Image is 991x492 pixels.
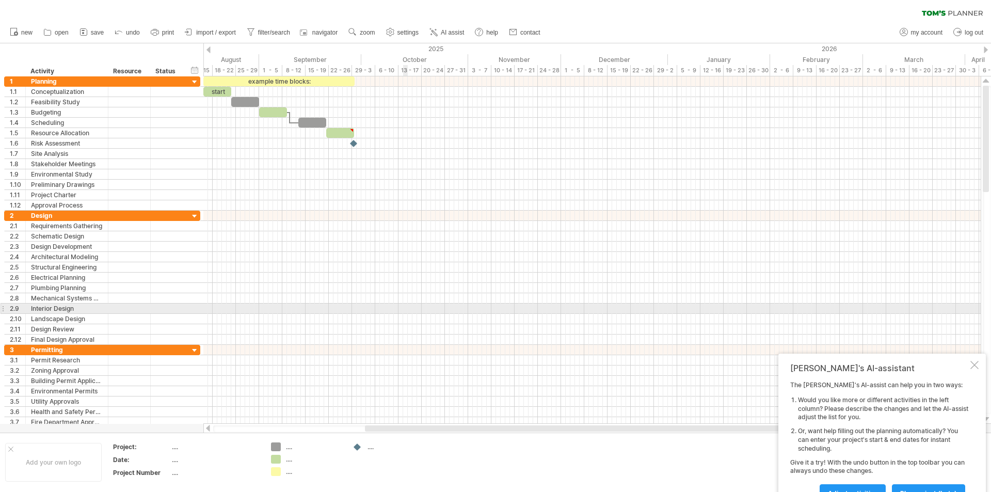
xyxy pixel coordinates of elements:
[10,221,25,231] div: 2.1
[112,26,143,39] a: undo
[31,386,103,396] div: Environmental Permits
[244,26,293,39] a: filter/search
[21,29,33,36] span: new
[10,314,25,324] div: 2.10
[515,65,538,76] div: 17 - 21
[10,407,25,417] div: 3.6
[506,26,544,39] a: contact
[10,231,25,241] div: 2.2
[863,54,965,65] div: March 2026
[10,242,25,251] div: 2.3
[31,314,103,324] div: Landscape Design
[10,211,25,220] div: 2
[31,335,103,344] div: Final Design Approval
[329,65,352,76] div: 22 - 26
[793,65,817,76] div: 9 - 13
[10,304,25,313] div: 2.9
[31,138,103,148] div: Risk Assessment
[538,65,561,76] div: 24 - 28
[31,200,103,210] div: Approval Process
[31,97,103,107] div: Feasibility Study
[236,65,259,76] div: 25 - 29
[30,66,102,76] div: Activity
[10,366,25,375] div: 3.2
[31,324,103,334] div: Design Review
[31,118,103,128] div: Scheduling
[798,396,968,422] li: Would you like more or different activities in the left column? Please describe the changes and l...
[31,366,103,375] div: Zoning Approval
[367,442,424,451] div: ....
[113,455,170,464] div: Date:
[486,29,498,36] span: help
[445,65,468,76] div: 27 - 31
[724,65,747,76] div: 19 - 23
[126,29,140,36] span: undo
[203,76,355,86] div: example time blocks:
[31,180,103,189] div: Preliminary Drawings
[911,29,942,36] span: my account
[10,376,25,386] div: 3.3
[654,65,677,76] div: 29 - 2
[31,273,103,282] div: Electrical Planning
[10,262,25,272] div: 2.5
[10,149,25,158] div: 1.7
[561,54,668,65] div: December 2025
[31,159,103,169] div: Stakeholder Meetings
[10,283,25,293] div: 2.7
[10,87,25,97] div: 1.1
[10,417,25,427] div: 3.7
[31,149,103,158] div: Site Analysis
[700,65,724,76] div: 12 - 16
[172,468,259,477] div: ....
[10,190,25,200] div: 1.11
[10,273,25,282] div: 2.6
[203,87,231,97] div: start
[468,65,491,76] div: 3 - 7
[398,65,422,76] div: 13 - 17
[491,65,515,76] div: 10 - 14
[10,169,25,179] div: 1.9
[770,65,793,76] div: 2 - 6
[31,169,103,179] div: Environmental Study
[7,26,36,39] a: new
[427,26,467,39] a: AI assist
[817,65,840,76] div: 16 - 20
[41,26,72,39] a: open
[668,54,770,65] div: January 2026
[77,26,107,39] a: save
[31,107,103,117] div: Budgeting
[31,87,103,97] div: Conceptualization
[897,26,946,39] a: my account
[397,29,419,36] span: settings
[10,252,25,262] div: 2.4
[172,455,259,464] div: ....
[31,283,103,293] div: Plumbing Planning
[31,252,103,262] div: Architectural Modeling
[352,65,375,76] div: 29 - 3
[162,54,259,65] div: August 2025
[863,65,886,76] div: 2 - 6
[10,345,25,355] div: 3
[298,26,341,39] a: navigator
[31,396,103,406] div: Utility Approvals
[10,396,25,406] div: 3.5
[259,54,361,65] div: September 2025
[306,65,329,76] div: 15 - 19
[31,417,103,427] div: Fire Department Approval
[472,26,501,39] a: help
[360,29,375,36] span: zoom
[148,26,177,39] a: print
[584,65,608,76] div: 8 - 12
[213,65,236,76] div: 18 - 22
[31,304,103,313] div: Interior Design
[770,54,863,65] div: February 2026
[259,65,282,76] div: 1 - 5
[258,29,290,36] span: filter/search
[10,324,25,334] div: 2.11
[286,467,342,476] div: ....
[520,29,540,36] span: contact
[951,26,986,39] a: log out
[840,65,863,76] div: 23 - 27
[31,345,103,355] div: Permitting
[422,65,445,76] div: 20 - 24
